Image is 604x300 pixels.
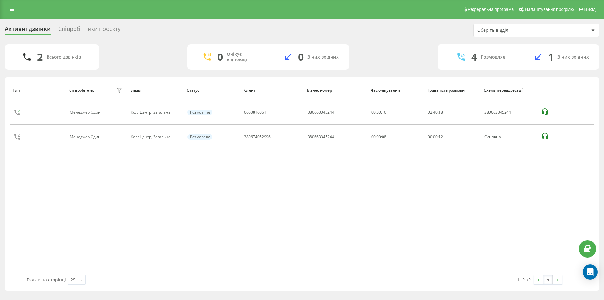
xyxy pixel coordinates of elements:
span: Реферальна програма [468,7,514,12]
div: Основна [484,135,534,139]
div: Розмовляє [481,54,505,60]
div: Клієнт [243,88,301,93]
div: З них вхідних [307,54,339,60]
div: 0663816061 [244,110,266,115]
div: Статус [187,88,238,93]
div: Активні дзвінки [5,25,51,35]
div: 1 [548,51,554,63]
span: 00 [428,134,432,139]
div: 25 [70,277,75,283]
a: 1 [543,275,553,284]
div: 380663345244 [484,110,534,115]
div: 380663345244 [308,110,334,115]
div: 4 [471,51,477,63]
div: 380663345244 [308,135,334,139]
div: : : [428,135,443,139]
span: 00 [433,134,438,139]
div: 1 - 2 з 2 [517,276,531,283]
div: Час очікування [371,88,421,93]
div: З них вхідних [557,54,589,60]
div: Тип [13,88,63,93]
div: Тривалість розмови [427,88,478,93]
div: 0 [298,51,304,63]
span: 12 [439,134,443,139]
div: 2 [37,51,43,63]
span: 40 [433,110,438,115]
div: 00:00:08 [371,135,421,139]
span: Рядків на сторінці [27,277,66,283]
div: Оберіть відділ [477,28,552,33]
div: 0 [217,51,223,63]
div: Співробітники проєкту [58,25,120,35]
div: 380674052996 [244,135,271,139]
div: Бізнес номер [307,88,365,93]
span: 02 [428,110,432,115]
span: 18 [439,110,443,115]
div: КоллЦентр, Загальна [131,110,181,115]
div: Менеджер Один [70,135,102,139]
div: Відділ [130,88,181,93]
div: 00:00:10 [371,110,421,115]
span: Налаштування профілю [525,7,574,12]
div: Розмовляє [187,110,212,115]
div: Розмовляє [187,134,212,140]
div: Схема переадресації [484,88,534,93]
div: КоллЦентр, Загальна [131,135,181,139]
div: Співробітник [69,88,94,93]
div: Всього дзвінків [47,54,81,60]
span: Вихід [584,7,596,12]
div: : : [428,110,443,115]
div: Open Intercom Messenger [583,264,598,280]
div: Менеджер Один [70,110,102,115]
div: Очікує відповіді [227,52,259,62]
